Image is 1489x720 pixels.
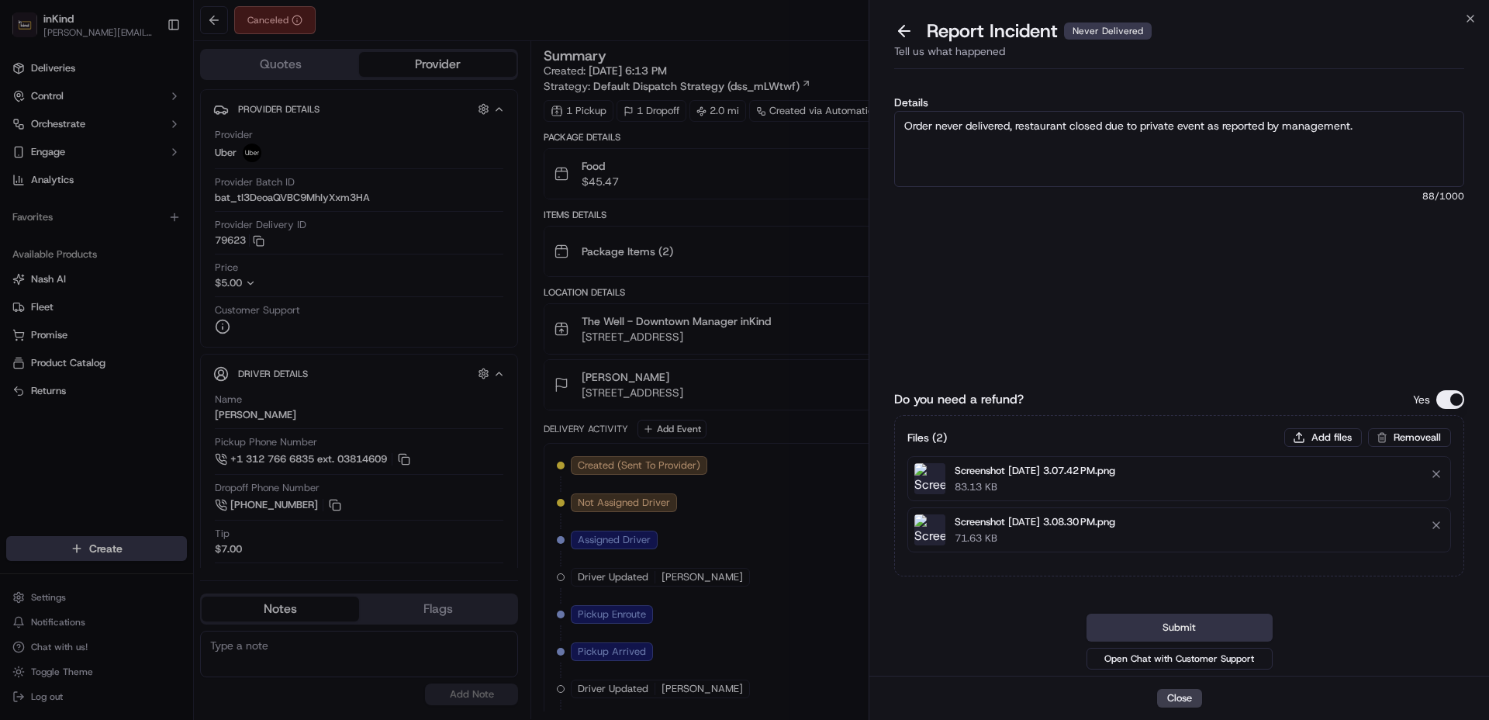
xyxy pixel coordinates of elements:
[1087,648,1273,670] button: Open Chat with Customer Support
[955,480,1115,494] p: 83.13 KB
[955,531,1115,545] p: 71.63 KB
[955,514,1115,530] p: Screenshot [DATE] 3.08.30 PM.png
[53,164,196,176] div: We're available if you need us!
[1368,428,1451,447] button: Removeall
[927,19,1152,43] p: Report Incident
[16,62,282,87] p: Welcome 👋
[955,463,1115,479] p: Screenshot [DATE] 3.07.42 PM.png
[1284,428,1362,447] button: Add files
[1064,22,1152,40] div: Never Delivered
[894,97,1464,108] label: Details
[154,263,188,275] span: Pylon
[40,100,279,116] input: Got a question? Start typing here...
[1087,614,1273,642] button: Submit
[31,225,119,241] span: Knowledge Base
[16,148,43,176] img: 1736555255976-a54dd68f-1ca7-489b-9aae-adbdc363a1c4
[894,43,1464,69] div: Tell us what happened
[914,514,945,545] img: Screenshot 2025-09-19 at 3.08.30 PM.png
[109,262,188,275] a: Powered byPylon
[894,390,1024,409] label: Do you need a refund?
[147,225,249,241] span: API Documentation
[9,219,125,247] a: 📗Knowledge Base
[1425,514,1447,536] button: Remove file
[1157,689,1202,708] button: Close
[894,111,1464,187] textarea: Order never delivered, restaurant closed due to private event as reported by management.
[53,148,254,164] div: Start new chat
[1425,463,1447,485] button: Remove file
[914,463,945,494] img: Screenshot 2025-09-19 at 3.07.42 PM.png
[264,153,282,171] button: Start new chat
[16,227,28,239] div: 📗
[894,190,1464,202] span: 88 /1000
[1413,392,1430,407] p: Yes
[16,16,47,47] img: Nash
[907,430,947,445] h3: Files ( 2 )
[125,219,255,247] a: 💻API Documentation
[131,227,143,239] div: 💻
